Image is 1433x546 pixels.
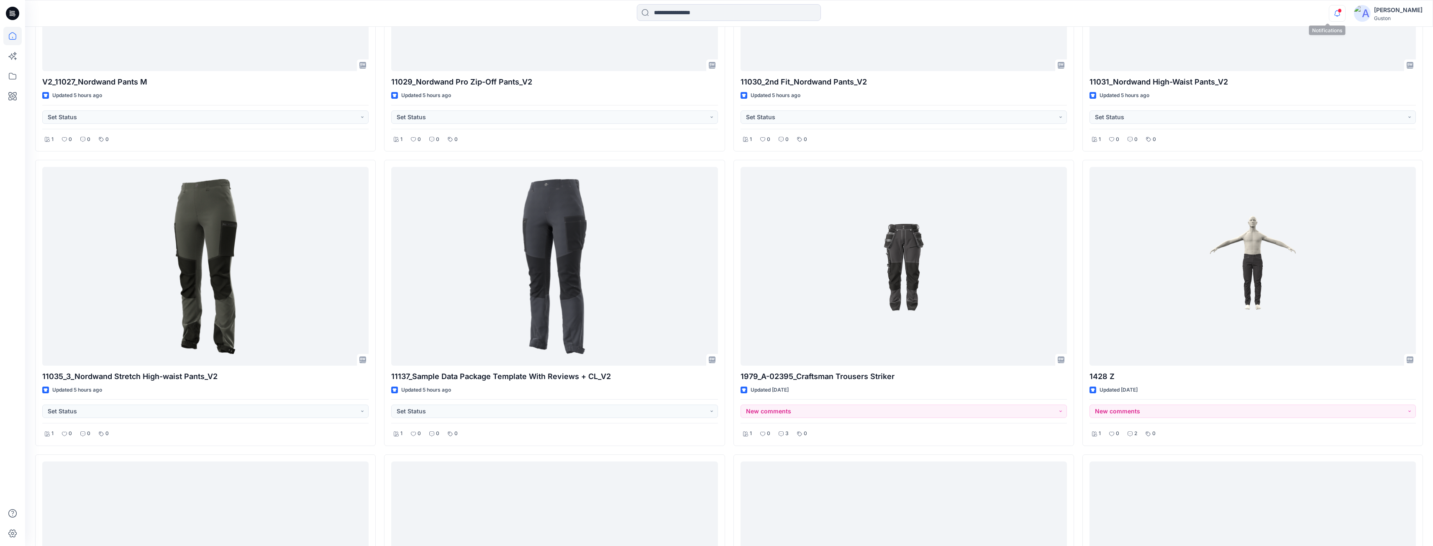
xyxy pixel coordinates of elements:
p: 0 [418,429,421,438]
p: 2 [1134,429,1137,438]
p: Updated 5 hours ago [401,91,451,100]
p: 11137_Sample Data Package Template With Reviews + CL_V2 [391,371,718,382]
p: 1 [1099,429,1101,438]
p: 1 [400,429,402,438]
p: Updated [DATE] [751,386,789,395]
p: 1 [750,429,752,438]
p: 0 [418,135,421,144]
div: [PERSON_NAME] [1374,5,1423,15]
a: 1428 Z [1089,167,1416,366]
p: 0 [1153,135,1156,144]
p: 11029_Nordwand Pro Zip-Off Pants_V2 [391,76,718,88]
p: 0 [454,135,458,144]
p: Updated 5 hours ago [52,386,102,395]
p: 1428 Z [1089,371,1416,382]
div: Guston [1374,15,1423,21]
p: 0 [1116,429,1119,438]
p: 0 [767,135,770,144]
a: 11137_Sample Data Package Template With Reviews + CL_V2 [391,167,718,366]
p: 1 [1099,135,1101,144]
p: 1 [51,135,54,144]
p: Updated 5 hours ago [401,386,451,395]
p: 0 [785,135,789,144]
p: 0 [454,429,458,438]
p: 0 [804,135,807,144]
p: 0 [105,135,109,144]
p: 11031_Nordwand High-Waist Pants_V2 [1089,76,1416,88]
p: 0 [69,135,72,144]
p: V2_11027_Nordwand Pants M [42,76,369,88]
p: Updated 5 hours ago [52,91,102,100]
p: 3 [785,429,789,438]
p: 0 [1116,135,1119,144]
p: 0 [436,135,439,144]
p: 11035_3_Nordwand Stretch High-waist Pants_V2 [42,371,369,382]
a: 1979_A-02395_Craftsman Trousers Striker [741,167,1067,366]
p: 0 [804,429,807,438]
p: Updated 5 hours ago [751,91,800,100]
p: 0 [436,429,439,438]
p: 0 [87,135,90,144]
p: 0 [87,429,90,438]
p: Updated [DATE] [1100,386,1138,395]
p: 0 [1134,135,1138,144]
a: 11035_3_Nordwand Stretch High-waist Pants_V2 [42,167,369,366]
p: Updated 5 hours ago [1100,91,1149,100]
img: avatar [1354,5,1371,22]
p: 0 [105,429,109,438]
p: 1979_A-02395_Craftsman Trousers Striker [741,371,1067,382]
p: 0 [767,429,770,438]
p: 11030_2nd Fit_Nordwand Pants_V2 [741,76,1067,88]
p: 1 [51,429,54,438]
p: 1 [750,135,752,144]
p: 0 [69,429,72,438]
p: 0 [1152,429,1156,438]
p: 1 [400,135,402,144]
